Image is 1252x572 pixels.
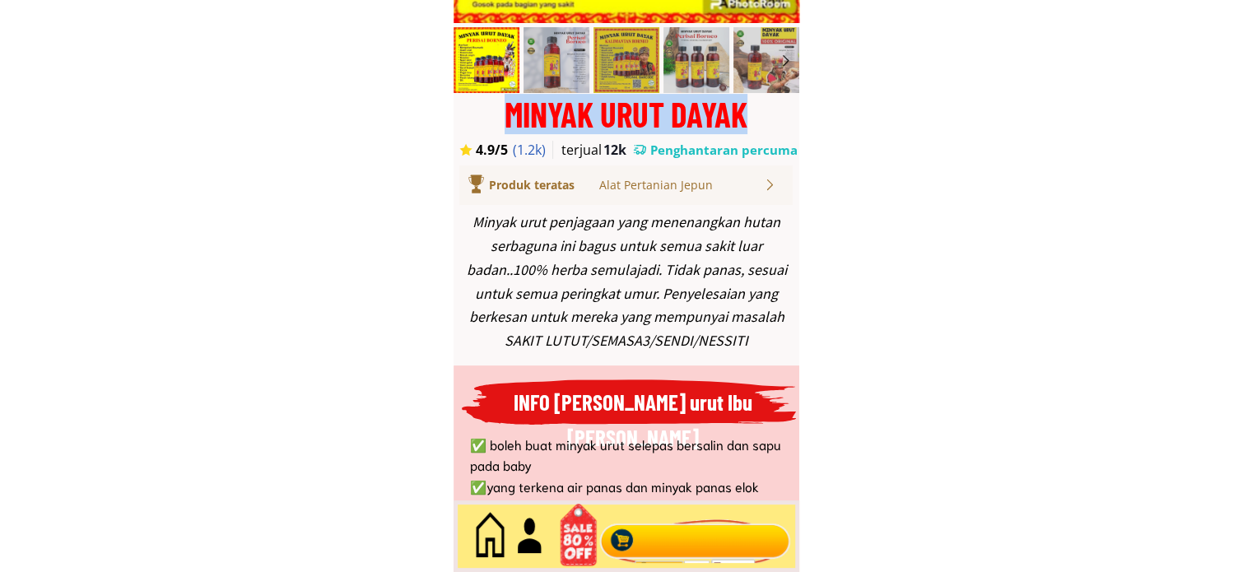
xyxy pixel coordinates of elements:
[561,141,617,159] h3: terjual
[502,384,764,455] h3: INFO [PERSON_NAME] urut Ibu [PERSON_NAME]
[603,141,631,159] h3: 12k
[599,176,763,194] div: Alat Pertanian Jepun
[458,434,798,476] li: ✅ boleh buat minyak urut selepas bersalin dan sapu pada baby
[458,476,798,539] li: ✅yang terkena air panas dan minyak panas elok sapu..sapu dan InsyaAllah tak gelembong..cepat sembuh.
[476,141,522,159] h3: 4.9/5
[489,176,621,194] div: Produk teratas
[650,142,798,159] h3: Penghantaran percuma
[462,211,791,353] div: Minyak urut penjagaan yang menenangkan hutan serbaguna ini bagus untuk semua sakit luar badan..10...
[454,97,799,131] div: MINYAK URUT DAYAK
[513,141,555,159] h3: (1.2k)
